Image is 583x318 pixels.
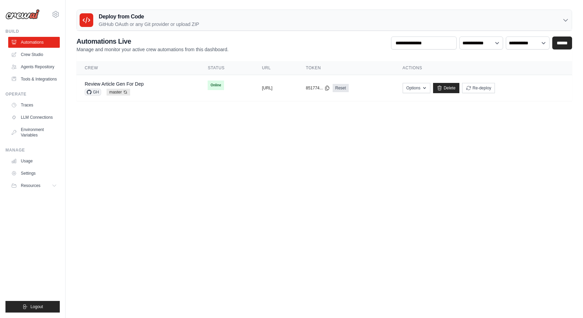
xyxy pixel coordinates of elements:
[8,74,60,85] a: Tools & Integrations
[107,89,130,96] span: master
[8,100,60,111] a: Traces
[99,13,199,21] h3: Deploy from Code
[394,61,572,75] th: Actions
[77,37,228,46] h2: Automations Live
[77,46,228,53] p: Manage and monitor your active crew automations from this dashboard.
[8,37,60,48] a: Automations
[403,83,430,93] button: Options
[306,85,330,91] button: 851774...
[21,183,40,188] span: Resources
[199,61,254,75] th: Status
[5,9,40,19] img: Logo
[5,91,60,97] div: Operate
[99,21,199,28] p: GitHub OAuth or any Git provider or upload ZIP
[8,61,60,72] a: Agents Repository
[8,168,60,179] a: Settings
[77,61,199,75] th: Crew
[85,81,144,87] a: Review Article Gen For Dep
[8,156,60,167] a: Usage
[5,301,60,313] button: Logout
[208,81,224,90] span: Online
[462,83,495,93] button: Re-deploy
[85,89,101,96] span: GH
[333,84,349,92] a: Reset
[8,112,60,123] a: LLM Connections
[8,49,60,60] a: Crew Studio
[8,180,60,191] button: Resources
[5,29,60,34] div: Build
[254,61,297,75] th: URL
[30,304,43,309] span: Logout
[297,61,394,75] th: Token
[5,147,60,153] div: Manage
[8,124,60,141] a: Environment Variables
[433,83,459,93] a: Delete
